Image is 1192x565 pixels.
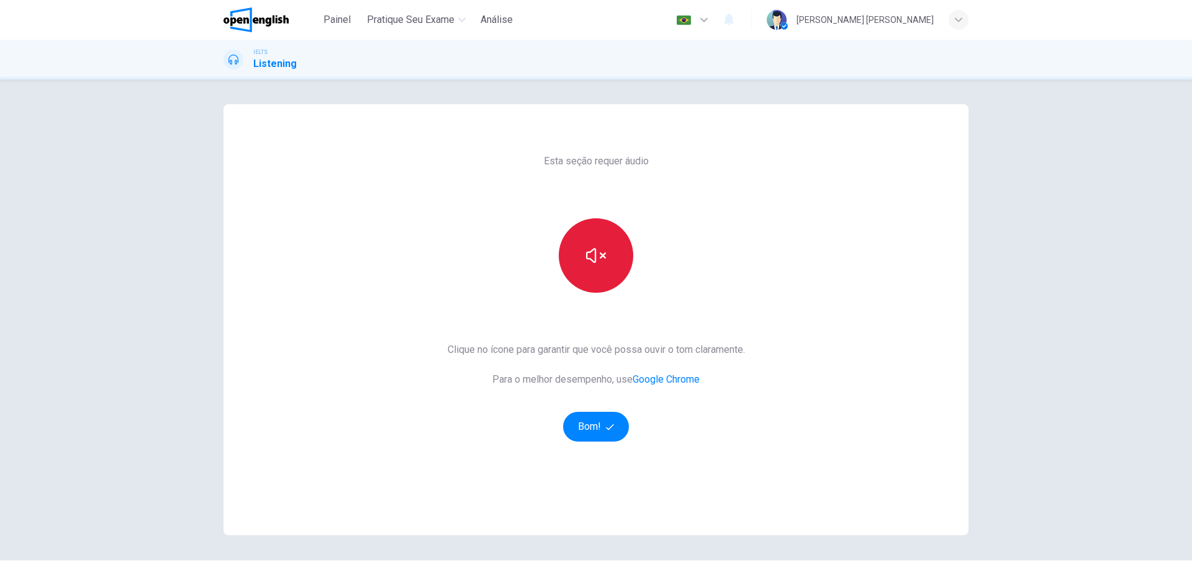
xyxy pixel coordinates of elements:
[323,12,351,27] span: Painel
[223,7,317,32] a: OpenEnglish logo
[448,372,745,387] span: Para o melhor desempenho, use
[362,9,471,31] button: Pratique seu exame
[481,12,513,27] span: Análise
[448,342,745,357] span: Clique no ícone para garantir que você possa ouvir o tom claramente.
[253,56,297,71] h1: Listening
[767,10,787,30] img: Profile picture
[563,412,630,442] button: Bom!
[253,48,268,56] span: IELTS
[676,16,692,25] img: pt
[544,154,649,169] span: Esta seção requer áudio
[476,9,518,31] button: Análise
[317,9,357,31] button: Painel
[367,12,454,27] span: Pratique seu exame
[223,7,289,32] img: OpenEnglish logo
[633,373,700,385] a: Google Chrome
[797,12,934,27] div: [PERSON_NAME] [PERSON_NAME]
